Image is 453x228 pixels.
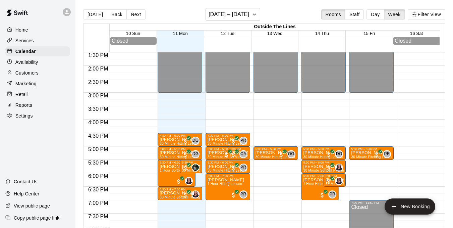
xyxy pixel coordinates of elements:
[182,151,189,158] span: All customers have paid
[395,38,438,44] div: Closed
[345,9,364,19] button: Staff
[326,151,332,158] span: All customers have paid
[5,25,70,35] div: Home
[87,146,110,152] span: 5:00 PM
[336,151,342,157] span: DG
[15,112,33,119] p: Settings
[15,80,37,87] p: Marketing
[366,9,384,19] button: Day
[5,36,70,46] a: Services
[338,150,343,158] span: Dan Gamache
[87,173,110,179] span: 6:00 PM
[338,164,343,172] span: Sammie Harms
[110,24,440,30] div: Outside The Lines
[303,147,344,151] div: 5:00 PM – 5:30 PM
[5,89,70,99] div: Retail
[191,164,200,172] div: Marah Stuckey
[208,147,241,151] div: 5:00 PM – 5:30 PM
[351,147,392,151] div: 5:00 PM – 5:30 PM
[14,190,39,197] p: Help Center
[239,190,247,198] div: Patrick Reeves
[5,100,70,110] div: Reports
[112,38,155,44] div: Closed
[374,151,380,158] span: All customers have paid
[175,178,182,185] span: All customers have paid
[182,192,189,198] span: All customers have paid
[87,133,110,139] span: 4:30 PM
[182,138,189,145] span: All customers have paid
[194,164,200,172] span: Marah Stuckey
[385,198,435,215] button: add
[192,137,199,144] span: DG
[290,150,295,158] span: Dan Gamache
[335,164,343,172] div: Sammie Harms
[242,190,247,198] span: Patrick Reeves
[383,150,391,158] div: Patrick Reeves
[230,138,237,145] span: All customers have paid
[160,147,200,151] div: 5:00 PM – 5:30 PM
[87,106,110,112] span: 3:30 PM
[410,31,423,36] button: 16 Sat
[208,182,242,186] span: 1 Hour Hitting Lesson
[192,151,199,157] span: DG
[330,191,335,198] span: PR
[87,120,110,125] span: 4:00 PM
[87,214,110,219] span: 7:30 PM
[126,31,140,36] button: 10 Sun
[221,31,234,36] button: 12 Tue
[256,147,296,151] div: 5:00 PM – 5:30 PM
[208,174,248,178] div: 6:00 PM – 7:00 PM
[87,52,110,58] span: 1:30 PM
[335,150,343,158] div: Dan Gamache
[336,164,342,171] img: Sammie Harms
[335,177,343,185] div: Sammie Harms
[160,188,200,191] div: 6:30 PM – 7:00 PM
[242,150,247,158] span: Cameron Alday
[206,146,243,160] div: 5:00 PM – 5:30 PM: Owen McCay
[253,146,298,160] div: 5:00 PM – 5:30 PM: Tripp Springer
[14,178,38,185] p: Contact Us
[324,173,346,187] div: 6:00 PM – 6:30 PM: Harmony Jones
[256,155,295,159] span: 30 Minute Hitting Lesson
[5,79,70,89] a: Marketing
[239,150,247,158] div: Cameron Alday
[336,178,342,184] img: Sammie Harms
[158,146,202,160] div: 5:00 PM – 5:30 PM: Asher Orlandella
[239,137,247,145] div: Patrick Reeves
[5,57,70,67] a: Availability
[287,150,295,158] div: Dan Gamache
[240,164,246,171] span: PR
[5,68,70,78] a: Customers
[363,31,375,36] button: 15 Fri
[239,164,247,172] div: Patrick Reeves
[160,195,212,199] span: 30 Minute Softball Hitting Lesson
[240,137,246,144] span: PR
[15,48,36,55] p: Calendar
[158,160,195,187] div: 5:30 PM – 6:30 PM: Layla Heidenreich
[331,190,336,198] span: Patrick Reeves
[185,177,193,185] div: Sammie Harms
[351,201,392,204] div: 7:00 PM – 11:59 PM
[15,27,28,33] p: Home
[326,178,332,185] span: All customers have paid
[267,31,283,36] span: 13 Wed
[5,111,70,121] a: Settings
[14,202,50,209] p: View public page
[209,10,249,19] h6: [DATE] – [DATE]
[160,161,193,164] div: 5:30 PM – 6:30 PM
[15,91,28,98] p: Retail
[301,173,339,200] div: 6:00 PM – 7:00 PM: Mac Murphy
[158,187,202,200] div: 6:30 PM – 7:00 PM: Paislee Armstrong
[194,150,200,158] span: Dan Gamache
[160,169,207,172] span: 1 Hour Softball Hitting Lesson
[191,190,200,198] div: Sammie Harms
[230,147,248,151] div: 5:00 PM – 5:30 PM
